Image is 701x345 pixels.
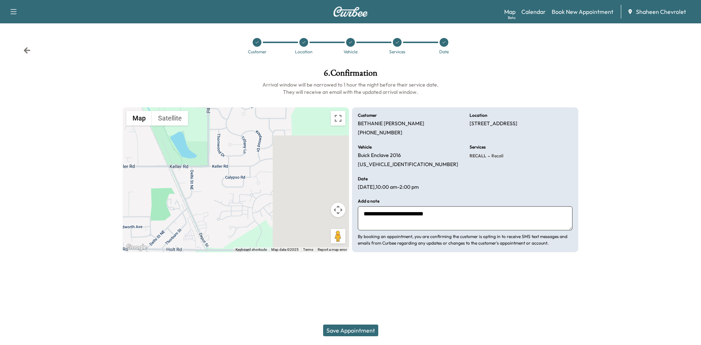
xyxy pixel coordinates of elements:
button: Show street map [126,111,152,126]
div: Customer [248,50,267,54]
span: Recall [490,153,503,159]
img: Google [125,243,149,252]
h6: Vehicle [358,145,372,149]
button: Keyboard shortcuts [235,247,267,252]
button: Drag Pegman onto the map to open Street View [331,229,345,244]
a: Calendar [521,7,546,16]
h6: Date [358,177,368,181]
div: Services [389,50,405,54]
h6: Location [470,113,487,118]
span: - [486,152,490,160]
p: Buick Enclave 2016 [358,152,401,159]
p: [STREET_ADDRESS] [470,120,517,127]
h6: Services [470,145,486,149]
h6: Add a note [358,199,379,203]
div: Date [439,50,449,54]
div: Vehicle [344,50,357,54]
span: RECALL [470,153,486,159]
button: Toggle fullscreen view [331,111,345,126]
span: Shaheen Chevrolet [636,7,686,16]
p: BETHANIE [PERSON_NAME] [358,120,424,127]
h6: Customer [358,113,377,118]
p: [PHONE_NUMBER] [358,130,402,136]
p: [US_VEHICLE_IDENTIFICATION_NUMBER] [358,161,458,168]
p: By booking an appointment, you are confirming the customer is opting in to receive SMS text messa... [358,233,572,246]
h6: Arrival window will be narrowed to 1 hour the night before their service date. They will receive ... [123,81,578,96]
a: Report a map error [318,248,347,252]
div: Beta [508,15,516,20]
a: Book New Appointment [552,7,613,16]
button: Map camera controls [331,203,345,217]
button: Save Appointment [323,325,378,336]
div: Location [295,50,313,54]
p: [DATE] , 10:00 am - 2:00 pm [358,184,419,191]
h1: 6 . Confirmation [123,69,578,81]
button: Show satellite imagery [152,111,188,126]
a: Open this area in Google Maps (opens a new window) [125,243,149,252]
span: Map data ©2025 [271,248,299,252]
a: Terms (opens in new tab) [303,248,313,252]
a: MapBeta [504,7,516,16]
img: Curbee Logo [333,7,368,17]
div: Back [23,47,31,54]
